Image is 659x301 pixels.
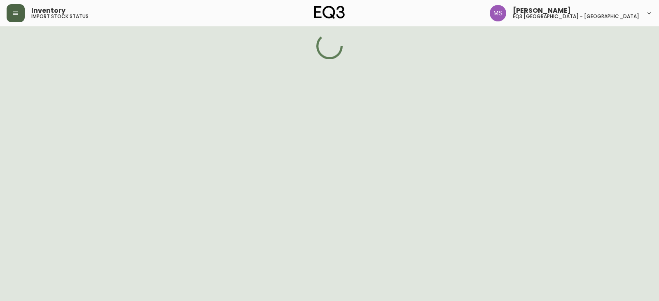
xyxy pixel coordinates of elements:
[314,6,345,19] img: logo
[25,60,114,82] textarea: LIT DE JOUR REIN BASALT * peut partir maintenant *
[513,14,639,19] h5: eq3 [GEOGRAPHIC_DATA] - [GEOGRAPHIC_DATA]
[25,34,114,56] textarea: EVE -40%
[31,14,89,19] h5: import stock status
[513,7,571,14] span: [PERSON_NAME]
[490,5,506,21] img: 1b6e43211f6f3cc0b0729c9049b8e7af
[31,7,65,14] span: Inventory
